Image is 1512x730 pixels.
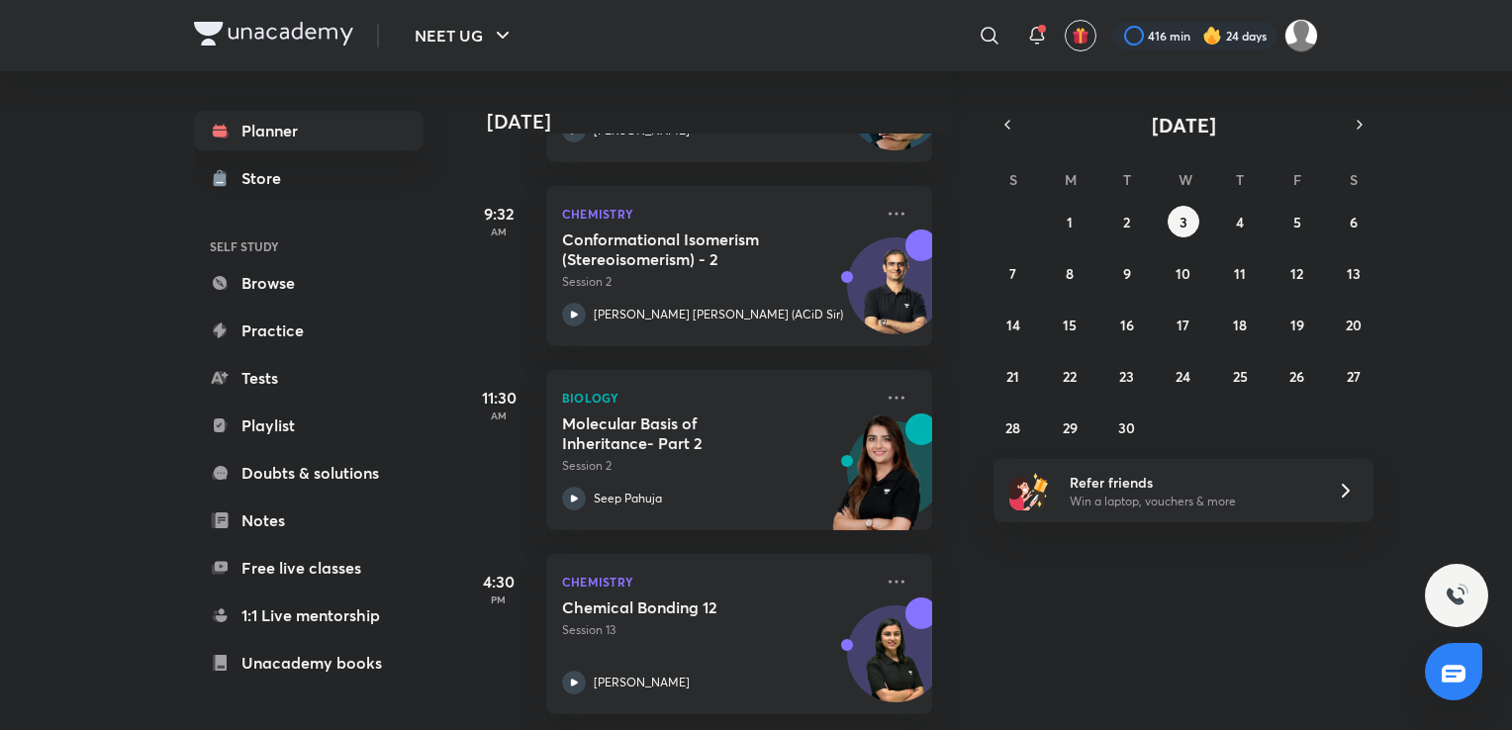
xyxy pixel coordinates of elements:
[1290,316,1304,334] abbr: September 19, 2025
[194,229,424,263] h6: SELF STUDY
[194,643,424,683] a: Unacademy books
[1009,471,1049,510] img: referral
[1054,257,1086,289] button: September 8, 2025
[562,597,808,617] h5: Chemical Bonding 12
[194,22,353,50] a: Company Logo
[194,548,424,588] a: Free live classes
[1119,367,1134,386] abbr: September 23, 2025
[1281,206,1313,237] button: September 5, 2025
[194,158,424,198] a: Store
[1346,316,1362,334] abbr: September 20, 2025
[562,457,873,475] p: Session 2
[1445,584,1468,607] img: ttu
[459,202,538,226] h5: 9:32
[1293,170,1301,189] abbr: Friday
[1177,316,1189,334] abbr: September 17, 2025
[1233,316,1247,334] abbr: September 18, 2025
[459,386,538,410] h5: 11:30
[194,501,424,540] a: Notes
[1180,213,1187,231] abbr: September 3, 2025
[1281,257,1313,289] button: September 12, 2025
[194,595,424,635] a: 1:1 Live mentorship
[1066,264,1074,283] abbr: September 8, 2025
[1224,257,1256,289] button: September 11, 2025
[1063,316,1077,334] abbr: September 15, 2025
[459,570,538,593] h5: 4:30
[594,306,843,323] p: [PERSON_NAME] [PERSON_NAME] (ACiD Sir)
[1236,170,1244,189] abbr: Thursday
[194,111,424,150] a: Planner
[1111,309,1143,340] button: September 16, 2025
[1111,360,1143,392] button: September 23, 2025
[848,248,943,343] img: Avatar
[1067,213,1073,231] abbr: September 1, 2025
[1350,170,1358,189] abbr: Saturday
[1179,170,1192,189] abbr: Wednesday
[1224,206,1256,237] button: September 4, 2025
[997,360,1029,392] button: September 21, 2025
[997,309,1029,340] button: September 14, 2025
[1054,309,1086,340] button: September 15, 2025
[1072,27,1089,45] img: avatar
[459,593,538,605] p: PM
[1293,213,1301,231] abbr: September 5, 2025
[1289,367,1304,386] abbr: September 26, 2025
[1006,367,1019,386] abbr: September 21, 2025
[562,273,873,291] p: Session 2
[1005,418,1020,437] abbr: September 28, 2025
[1065,170,1077,189] abbr: Monday
[487,110,952,134] h4: [DATE]
[194,453,424,493] a: Doubts & solutions
[1123,264,1131,283] abbr: September 9, 2025
[1338,257,1370,289] button: September 13, 2025
[1224,360,1256,392] button: September 25, 2025
[459,226,538,237] p: AM
[1338,360,1370,392] button: September 27, 2025
[1123,170,1131,189] abbr: Tuesday
[1168,206,1199,237] button: September 3, 2025
[848,616,943,711] img: Avatar
[562,570,873,593] p: Chemistry
[1054,411,1086,443] button: September 29, 2025
[1063,367,1077,386] abbr: September 22, 2025
[1009,264,1016,283] abbr: September 7, 2025
[1168,309,1199,340] button: September 17, 2025
[1009,170,1017,189] abbr: Sunday
[1054,206,1086,237] button: September 1, 2025
[1281,360,1313,392] button: September 26, 2025
[1168,360,1199,392] button: September 24, 2025
[194,263,424,303] a: Browse
[997,411,1029,443] button: September 28, 2025
[1202,26,1222,46] img: streak
[1224,309,1256,340] button: September 18, 2025
[1021,111,1346,138] button: [DATE]
[1120,316,1134,334] abbr: September 16, 2025
[1118,418,1135,437] abbr: September 30, 2025
[1054,360,1086,392] button: September 22, 2025
[1070,493,1313,510] p: Win a laptop, vouchers & more
[194,311,424,350] a: Practice
[594,674,690,691] p: [PERSON_NAME]
[1338,206,1370,237] button: September 6, 2025
[1111,257,1143,289] button: September 9, 2025
[562,202,873,226] p: Chemistry
[1347,367,1361,386] abbr: September 27, 2025
[1006,316,1020,334] abbr: September 14, 2025
[459,410,538,421] p: AM
[1338,309,1370,340] button: September 20, 2025
[1236,213,1244,231] abbr: September 4, 2025
[1233,367,1248,386] abbr: September 25, 2025
[1284,19,1318,52] img: Harshal chhatri
[241,166,293,190] div: Store
[562,229,808,269] h5: Conformational Isomerism (Stereoisomerism) - 2
[1065,20,1096,51] button: avatar
[1281,309,1313,340] button: September 19, 2025
[562,621,873,639] p: Session 13
[1234,264,1246,283] abbr: September 11, 2025
[1168,257,1199,289] button: September 10, 2025
[1350,213,1358,231] abbr: September 6, 2025
[1347,264,1361,283] abbr: September 13, 2025
[562,386,873,410] p: Biology
[1070,472,1313,493] h6: Refer friends
[403,16,526,55] button: NEET UG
